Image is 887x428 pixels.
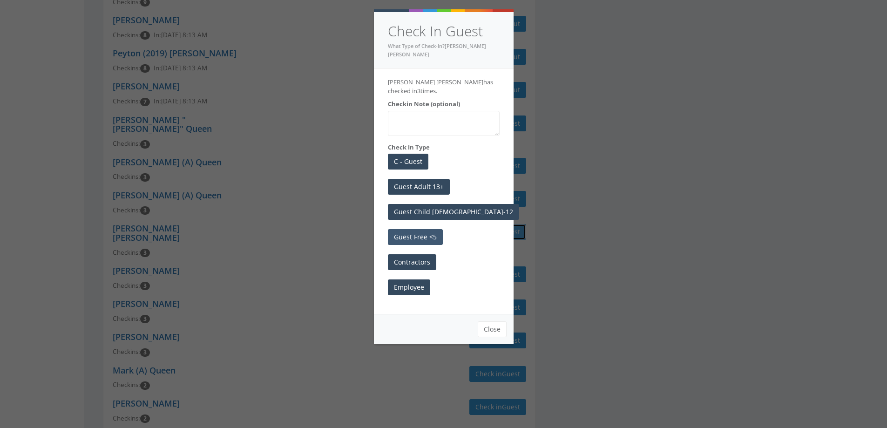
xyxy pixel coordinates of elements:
button: Contractors [388,254,436,270]
h4: Check In Guest [388,21,500,41]
p: [PERSON_NAME] [PERSON_NAME] has checked in times. [388,78,500,95]
button: Employee [388,279,430,295]
button: Close [478,321,507,337]
label: Check In Type [388,143,430,152]
small: What Type of Check-In?[PERSON_NAME] [PERSON_NAME] [388,42,486,58]
button: Guest Child [DEMOGRAPHIC_DATA]-12 [388,204,519,220]
button: Guest Free <5 [388,229,443,245]
button: C - Guest [388,154,428,170]
button: Guest Adult 13+ [388,179,450,195]
label: Checkin Note (optional) [388,100,460,109]
span: 3 [417,87,420,95]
